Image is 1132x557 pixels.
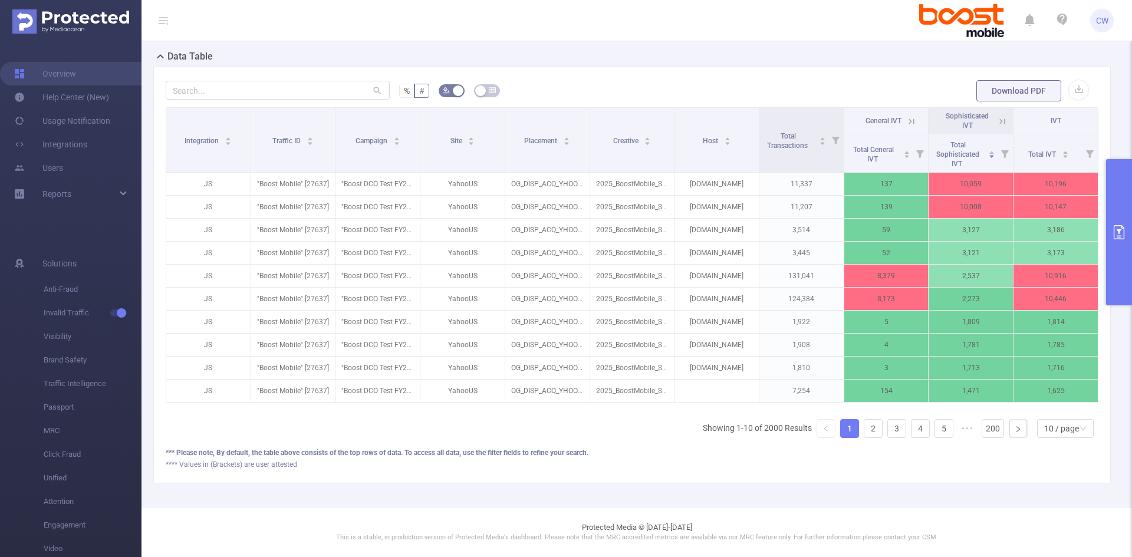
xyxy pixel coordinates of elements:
[225,136,232,139] i: icon: caret-up
[251,265,335,287] p: "Boost Mobile" [27637]
[166,242,251,264] p: JS
[468,140,475,144] i: icon: caret-down
[929,219,1013,241] p: 3,127
[335,196,420,218] p: "Boost DCO Test FY25" [280591]
[724,140,730,144] i: icon: caret-down
[817,419,835,438] li: Previous Page
[563,136,570,143] div: Sort
[505,311,590,333] p: OG_DISP_ACQ_YHOO_AWR_NA_UPPER_IND_PRGM_FY25_RTG-DCOTestMap_728x90 [9616069]
[1015,426,1022,433] i: icon: right
[844,357,929,379] p: 3
[1013,242,1098,264] p: 3,173
[888,420,906,437] a: 3
[767,132,809,150] span: Total Transactions
[674,173,759,195] p: [DOMAIN_NAME]
[644,140,651,144] i: icon: caret-down
[251,196,335,218] p: "Boost Mobile" [27637]
[505,196,590,218] p: OG_DISP_ACQ_YHOO_AWR_NA_UPPER_IND_PRGM_FY25_RTG-DCOTestMap_728x90 [9616069]
[674,334,759,356] p: [DOMAIN_NAME]
[44,395,141,419] span: Passport
[307,140,314,144] i: icon: caret-down
[307,136,314,143] div: Sort
[844,288,929,310] p: 8,173
[759,242,844,264] p: 3,445
[420,219,505,241] p: YahooUS
[1013,196,1098,218] p: 10,147
[505,357,590,379] p: OG_DISP_ACQ_YHOO_AWR_NA_UPPER_IND_PRGM_FY25_RTG-DCOTestMap_728x90 [9616069]
[44,348,141,372] span: Brand Safety
[420,357,505,379] p: YahooUS
[840,419,859,438] li: 1
[505,242,590,264] p: OG_DISP_ACQ_YHOO_AWR_NA_UPPER_IND_PRGM_FY25_RTG-DCOTestMap_728x90 [9616069]
[759,288,844,310] p: 124,384
[929,311,1013,333] p: 1,809
[844,219,929,241] p: 59
[929,334,1013,356] p: 1,781
[44,372,141,395] span: Traffic Intelligence
[936,141,979,168] span: Total Sophisticated IVT
[988,149,995,156] div: Sort
[1062,153,1068,157] i: icon: caret-down
[185,137,221,145] span: Integration
[1081,134,1098,172] i: Filter menu
[1044,420,1079,437] div: 10 / page
[759,265,844,287] p: 131,041
[335,311,420,333] p: "Boost DCO Test FY25" [280591]
[251,357,335,379] p: "Boost Mobile" [27637]
[335,173,420,195] p: "Boost DCO Test FY25" [280591]
[505,334,590,356] p: OG_DISP_ACQ_YHOO_AWR_NA_UPPER_IND_PRGM_FY25_RTG-DCOTestNoMap_728x90 [9616074]
[934,419,953,438] li: 5
[674,219,759,241] p: [DOMAIN_NAME]
[1013,288,1098,310] p: 10,446
[468,136,475,143] div: Sort
[564,140,570,144] i: icon: caret-down
[904,149,910,153] i: icon: caret-up
[166,380,251,402] p: JS
[44,513,141,537] span: Engagement
[443,87,450,94] i: icon: bg-colors
[844,242,929,264] p: 52
[420,311,505,333] p: YahooUS
[141,507,1132,557] footer: Protected Media © [DATE]-[DATE]
[42,189,71,199] span: Reports
[404,86,410,95] span: %
[590,380,674,402] p: 2025_BoostMobile_StoreLocator_300x250.zip [5377429]
[166,334,251,356] p: JS
[251,242,335,264] p: "Boost Mobile" [27637]
[958,419,977,438] span: •••
[505,380,590,402] p: OG_DISP_ACQ_YHOO_AWR_NA_UPPER_IND_PRGM_FY25_RTG-DCOTestMap_300x250 [9616066]
[251,334,335,356] p: "Boost Mobile" [27637]
[420,380,505,402] p: YahooUS
[505,288,590,310] p: OG_DISP_ACQ_YHOO_AWR_NA_UPPER_IND_PRGM_FY25_RTG-DCOTestMap_300x250 [9616066]
[1051,117,1061,125] span: IVT
[420,173,505,195] p: YahooUS
[225,140,232,144] i: icon: caret-down
[166,357,251,379] p: JS
[420,334,505,356] p: YahooUS
[393,140,400,144] i: icon: caret-down
[759,311,844,333] p: 1,922
[1062,149,1069,156] div: Sort
[819,140,825,144] i: icon: caret-down
[590,288,674,310] p: 2025_BoostMobile_StoreLocator_300x250.zip [5377429]
[1013,380,1098,402] p: 1,625
[42,182,71,206] a: Reports
[929,380,1013,402] p: 1,471
[356,137,389,145] span: Campaign
[166,447,1098,458] div: *** Please note, By default, the table above consists of the top rows of data. To access all data...
[44,301,141,325] span: Invalid Traffic
[674,265,759,287] p: [DOMAIN_NAME]
[251,173,335,195] p: "Boost Mobile" [27637]
[674,196,759,218] p: [DOMAIN_NAME]
[1013,265,1098,287] p: 10,916
[225,136,232,143] div: Sort
[44,325,141,348] span: Visibility
[674,311,759,333] p: [DOMAIN_NAME]
[44,278,141,301] span: Anti-Fraud
[564,136,570,139] i: icon: caret-up
[419,86,424,95] span: #
[844,265,929,287] p: 8,379
[166,311,251,333] p: JS
[759,380,844,402] p: 7,254
[703,137,720,145] span: Host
